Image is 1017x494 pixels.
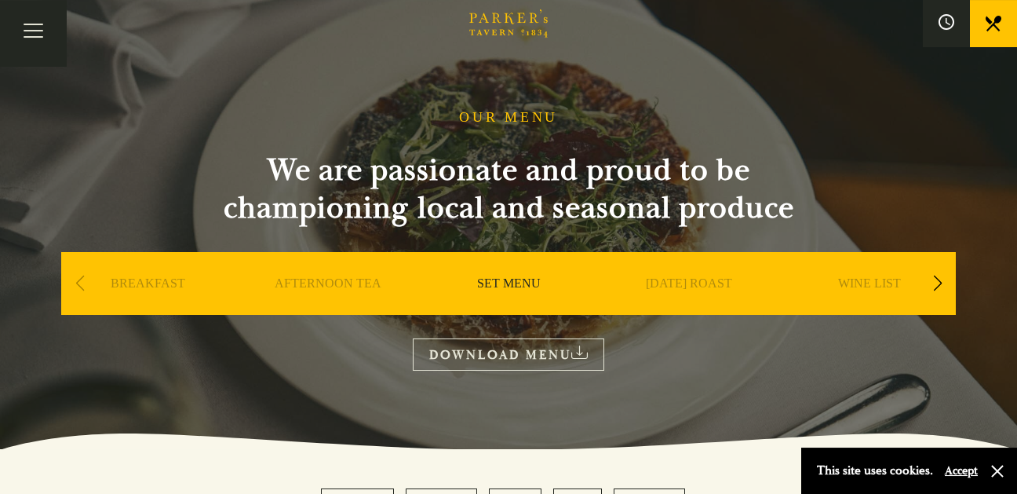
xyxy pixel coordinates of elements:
[275,276,381,338] a: AFTERNOON TEA
[990,463,1005,479] button: Close and accept
[646,276,732,338] a: [DATE] ROAST
[603,252,775,362] div: 4 / 9
[817,459,933,482] p: This site uses cookies.
[422,252,595,362] div: 3 / 9
[242,252,414,362] div: 2 / 9
[838,276,901,338] a: WINE LIST
[945,463,978,478] button: Accept
[477,276,541,338] a: SET MENU
[783,252,956,362] div: 5 / 9
[61,252,234,362] div: 1 / 9
[69,266,90,301] div: Previous slide
[413,338,604,371] a: DOWNLOAD MENU
[459,109,558,126] h1: OUR MENU
[195,152,822,227] h2: We are passionate and proud to be championing local and seasonal produce
[111,276,185,338] a: BREAKFAST
[927,266,948,301] div: Next slide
